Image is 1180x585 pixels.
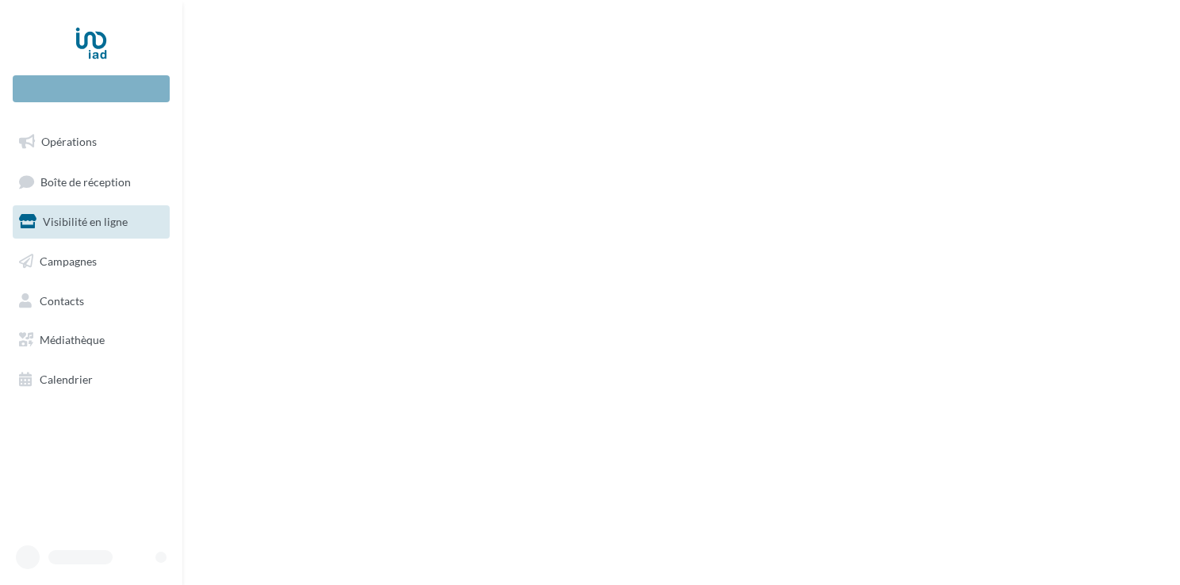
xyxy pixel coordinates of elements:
[10,245,173,278] a: Campagnes
[10,285,173,318] a: Contacts
[41,135,97,148] span: Opérations
[40,174,131,188] span: Boîte de réception
[10,205,173,239] a: Visibilité en ligne
[10,323,173,357] a: Médiathèque
[10,165,173,199] a: Boîte de réception
[40,373,93,386] span: Calendrier
[10,125,173,159] a: Opérations
[43,215,128,228] span: Visibilité en ligne
[10,363,173,396] a: Calendrier
[40,293,84,307] span: Contacts
[13,75,170,102] div: Nouvelle campagne
[40,254,97,268] span: Campagnes
[40,333,105,346] span: Médiathèque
